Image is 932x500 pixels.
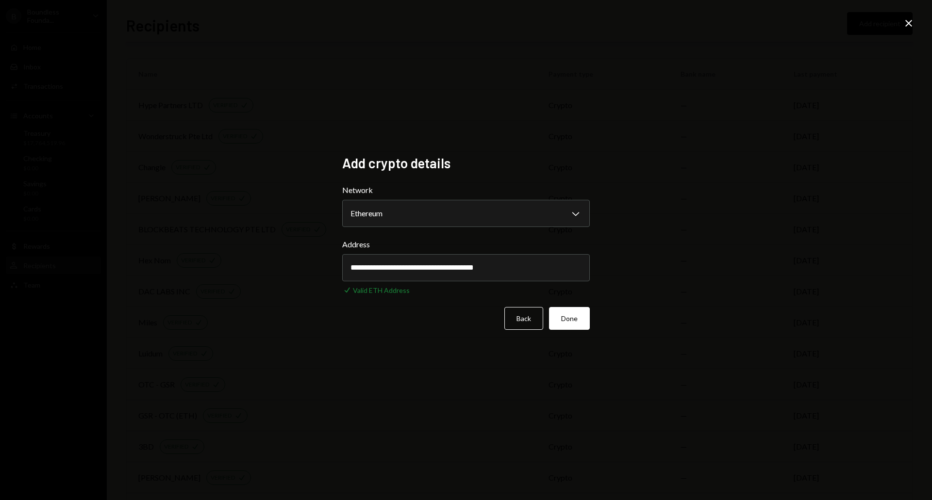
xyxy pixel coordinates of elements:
button: Network [342,200,590,227]
h2: Add crypto details [342,154,590,173]
button: Done [549,307,590,330]
div: Valid ETH Address [353,285,410,295]
button: Back [504,307,543,330]
label: Address [342,239,590,250]
label: Network [342,184,590,196]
